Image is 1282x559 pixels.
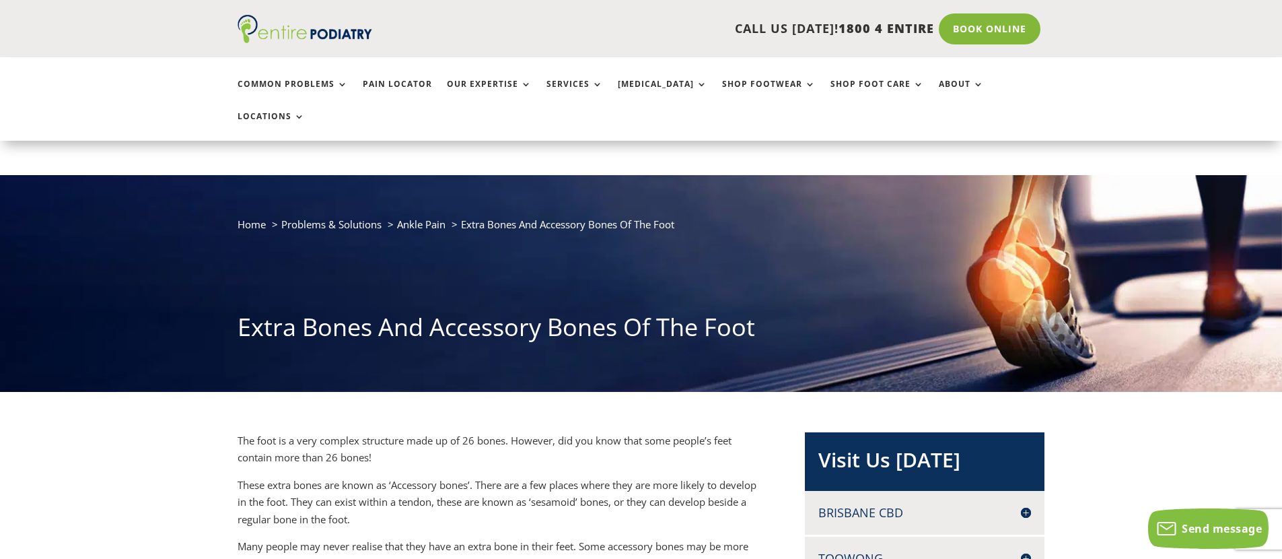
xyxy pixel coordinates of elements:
a: Home [238,218,266,231]
span: Send message [1182,521,1262,536]
a: Problems & Solutions [281,218,382,231]
a: Shop Footwear [722,79,816,108]
button: Send message [1148,508,1269,549]
h1: Extra Bones And Accessory Bones Of The Foot [238,310,1045,351]
nav: breadcrumb [238,216,1045,243]
a: Locations [238,112,305,141]
p: CALL US [DATE]! [424,20,934,38]
h4: Brisbane CBD [818,504,1031,521]
span: Extra Bones And Accessory Bones Of The Foot [461,218,674,231]
a: Pain Locator [363,79,432,108]
a: Services [546,79,603,108]
a: Shop Foot Care [830,79,924,108]
p: The foot is a very complex structure made up of 26 bones. However, did you know that some people’... [238,432,761,477]
a: [MEDICAL_DATA] [618,79,707,108]
h2: Visit Us [DATE] [818,446,1031,481]
img: logo (1) [238,15,372,43]
span: 1800 4 ENTIRE [839,20,934,36]
a: Ankle Pain [397,218,446,231]
a: Our Expertise [447,79,532,108]
a: Common Problems [238,79,348,108]
a: About [939,79,984,108]
a: Entire Podiatry [238,32,372,46]
a: Book Online [939,13,1040,44]
p: These extra bones are known as ‘Accessory bones’. There are a few places where they are more like... [238,477,761,539]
